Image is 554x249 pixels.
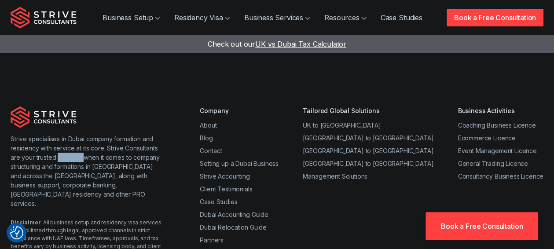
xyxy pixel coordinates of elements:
[458,160,528,167] a: General Trading Licence
[167,9,237,26] a: Residency Visa
[200,185,252,193] a: Client Testimonials
[208,40,346,48] a: Check out ourUK vs Dubai Tax Calculator
[200,172,249,180] a: Strive Accounting
[95,9,167,26] a: Business Setup
[200,134,213,142] a: Blog
[303,160,433,167] a: [GEOGRAPHIC_DATA] to [GEOGRAPHIC_DATA]
[200,211,268,218] a: Dubai Accounting Guide
[11,134,165,208] p: Strive specialises in Dubai company formation and residency with service at its core. Strive Cons...
[303,147,433,154] a: [GEOGRAPHIC_DATA] to [GEOGRAPHIC_DATA]
[458,106,543,115] div: Business Activities
[11,7,77,29] img: Strive Consultants
[200,223,266,231] a: Dubai Relocation Guide
[303,121,381,129] a: UK to [GEOGRAPHIC_DATA]
[458,134,515,142] a: Ecommerce Licence
[458,172,543,180] a: Consultancy Business Licence
[458,147,536,154] a: Event Management Licence
[200,121,216,129] a: About
[303,106,433,115] div: Tailored Global Solutions
[10,226,23,239] button: Consent Preferences
[200,198,237,205] a: Case Studies
[447,9,543,26] a: Book a Free Consultation
[317,9,374,26] a: Resources
[200,106,279,115] div: Company
[200,236,224,244] a: Partners
[303,172,367,180] a: Management Solutions
[10,226,23,239] img: Revisit consent button
[11,106,77,128] img: Strive Consultants
[200,160,279,167] a: Setting up a Dubai Business
[11,219,40,226] strong: Disclaimer
[237,9,317,26] a: Business Services
[374,9,429,26] a: Case Studies
[200,147,222,154] a: Contact
[255,40,346,48] span: UK vs Dubai Tax Calculator
[303,134,433,142] a: [GEOGRAPHIC_DATA] to [GEOGRAPHIC_DATA]
[458,121,536,129] a: Coaching Business Licence
[426,212,538,240] a: Book a Free Consultation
